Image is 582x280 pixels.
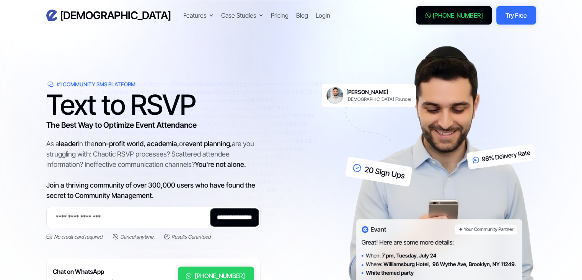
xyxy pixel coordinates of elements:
span: leader [59,140,78,148]
div: Case Studies [221,11,263,20]
h6: Chat on WhatsApp [53,267,120,277]
a: Blog [296,11,308,20]
h1: Text to RSVP [46,93,261,116]
div: #1 Community SMS Platform [57,81,135,88]
div: Results Guranteed [171,233,210,240]
div: Features [183,11,207,20]
a: [PERSON_NAME][DEMOGRAPHIC_DATA] Founder [322,84,416,107]
a: home [46,9,171,22]
div: Cancel anytime. [120,233,155,240]
div: As a in the or are you struggling with: Chaotic RSVP processes? Scattered attendee information? I... [46,138,261,201]
a: Pricing [271,11,289,20]
a: [PHONE_NUMBER] [416,6,492,25]
div: [DEMOGRAPHIC_DATA] Founder [346,96,411,102]
span: non-profit world, academia, [95,140,179,148]
div: Features [183,11,214,20]
span: Join a thriving community of over 300,000 users who have found the secret to Community Management. [46,181,255,199]
form: Email Form 2 [46,207,261,240]
h3: The Best Way to Optimize Event Attendance [46,119,261,131]
div: Case Studies [221,11,256,20]
span: event planning, [185,140,232,148]
div: [PHONE_NUMBER] [433,11,483,20]
span: You're not alone. [195,160,246,168]
h6: [PERSON_NAME] [346,89,411,96]
h3: [DEMOGRAPHIC_DATA] [60,9,171,22]
a: Login [316,11,330,20]
div: No credit card required. [54,233,103,240]
a: Try Free [496,6,536,25]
